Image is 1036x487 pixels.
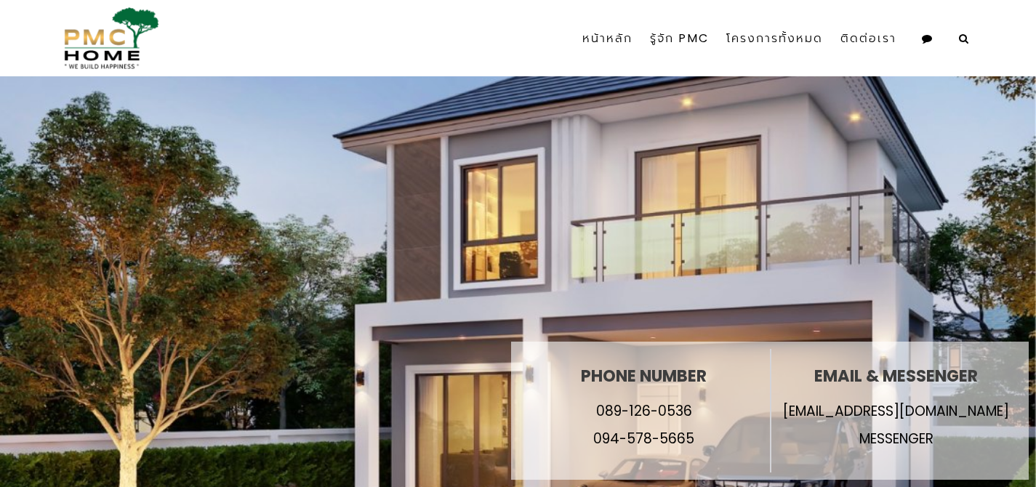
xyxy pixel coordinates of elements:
a: [EMAIL_ADDRESS][DOMAIN_NAME] [783,401,1009,421]
a: หน้าหลัก [574,6,641,71]
a: 089-126-0536 [596,401,692,421]
a: ติดต่อเรา [832,6,905,71]
h2: Email & Messenger [783,367,1009,385]
a: 094-578-5665 [593,429,694,448]
a: รู้จัก PMC [641,6,718,71]
a: โครงการทั้งหมด [718,6,832,71]
h2: Phone Number [581,367,707,385]
a: Messenger [859,429,933,448]
img: pmc-logo [58,7,159,69]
